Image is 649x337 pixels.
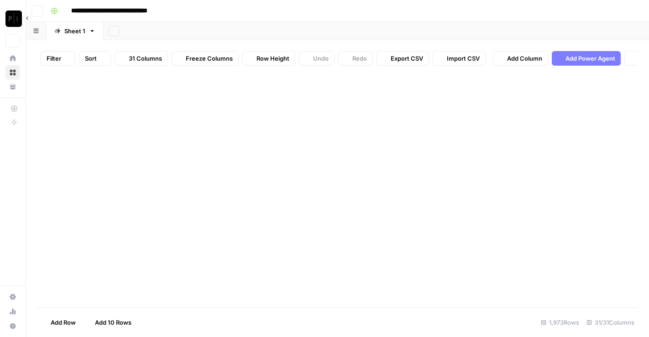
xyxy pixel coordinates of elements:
span: Add 10 Rows [95,318,131,327]
button: Add Column [493,51,548,66]
button: Export CSV [377,51,429,66]
span: Freeze Columns [186,54,233,63]
button: Add Row [37,315,81,330]
button: 31 Columns [115,51,168,66]
button: Redo [338,51,373,66]
div: 1,973 Rows [537,315,583,330]
button: Sort [79,51,111,66]
span: Row Height [256,54,289,63]
span: Undo [313,54,329,63]
span: Filter [47,54,61,63]
a: Browse [5,65,20,80]
div: 31/31 Columns [583,315,638,330]
span: Export CSV [391,54,423,63]
a: Settings [5,290,20,304]
a: Your Data [5,79,20,94]
button: Freeze Columns [172,51,239,66]
span: Add Row [51,318,76,327]
button: Import CSV [433,51,486,66]
button: Filter [41,51,75,66]
a: Sheet 1 [47,22,103,40]
span: 31 Columns [129,54,162,63]
span: Add Column [507,54,542,63]
a: Usage [5,304,20,319]
button: Help + Support [5,319,20,333]
span: Sort [85,54,97,63]
div: Sheet 1 [64,26,85,36]
span: Redo [352,54,367,63]
button: Add 10 Rows [81,315,137,330]
button: Workspace: Paragon (Prod) [5,7,20,30]
span: Import CSV [447,54,480,63]
button: Add Power Agent [552,51,621,66]
img: Paragon (Prod) Logo [5,10,22,27]
button: Undo [299,51,335,66]
a: Home [5,51,20,66]
span: Add Power Agent [565,54,615,63]
button: Row Height [242,51,295,66]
